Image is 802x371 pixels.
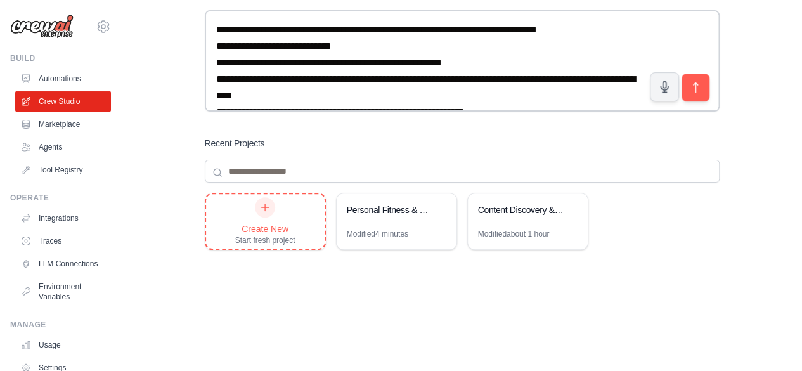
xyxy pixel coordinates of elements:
[347,204,434,216] div: Personal Fitness & Health Tracker
[478,229,550,239] div: Modified about 1 hour
[478,204,565,216] div: Content Discovery & Curation Engine
[10,15,74,39] img: Logo
[15,160,111,180] a: Tool Registry
[739,310,802,371] iframe: Chat Widget
[235,223,295,235] div: Create New
[15,137,111,157] a: Agents
[10,53,111,63] div: Build
[15,231,111,251] a: Traces
[347,229,408,239] div: Modified 4 minutes
[10,193,111,203] div: Operate
[15,208,111,228] a: Integrations
[15,277,111,307] a: Environment Variables
[15,68,111,89] a: Automations
[15,254,111,274] a: LLM Connections
[205,137,265,150] h3: Recent Projects
[10,320,111,330] div: Manage
[650,72,679,101] button: Click to speak your automation idea
[15,335,111,355] a: Usage
[15,91,111,112] a: Crew Studio
[235,235,295,245] div: Start fresh project
[15,114,111,134] a: Marketplace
